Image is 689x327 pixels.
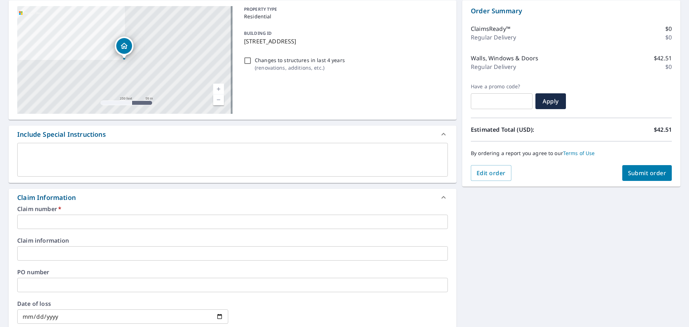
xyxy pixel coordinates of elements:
[665,62,672,71] p: $0
[471,125,571,134] p: Estimated Total (USD):
[535,93,566,109] button: Apply
[471,165,511,181] button: Edit order
[244,13,445,20] p: Residential
[654,54,672,62] p: $42.51
[17,193,76,202] div: Claim Information
[17,130,106,139] div: Include Special Instructions
[622,165,672,181] button: Submit order
[244,37,445,46] p: [STREET_ADDRESS]
[471,54,538,62] p: Walls, Windows & Doors
[471,24,510,33] p: ClaimsReady™
[17,269,448,275] label: PO number
[471,83,533,90] label: Have a promo code?
[471,6,672,16] p: Order Summary
[255,56,345,64] p: Changes to structures in last 4 years
[563,150,595,157] a: Terms of Use
[255,64,345,71] p: ( renovations, additions, etc. )
[17,301,228,307] label: Date of loss
[9,189,456,206] div: Claim Information
[628,169,666,177] span: Submit order
[244,6,445,13] p: PROPERTY TYPE
[471,62,516,71] p: Regular Delivery
[17,206,448,212] label: Claim number
[244,30,272,36] p: BUILDING ID
[541,97,560,105] span: Apply
[213,94,224,105] a: Current Level 17, Zoom Out
[17,238,448,243] label: Claim information
[471,150,672,157] p: By ordering a report you agree to our
[9,126,456,143] div: Include Special Instructions
[115,37,133,59] div: Dropped pin, building 1, Residential property, 7860 NE 50th Ave Altoona, IA 50009
[213,84,224,94] a: Current Level 17, Zoom In
[665,24,672,33] p: $0
[665,33,672,42] p: $0
[477,169,506,177] span: Edit order
[654,125,672,134] p: $42.51
[471,33,516,42] p: Regular Delivery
